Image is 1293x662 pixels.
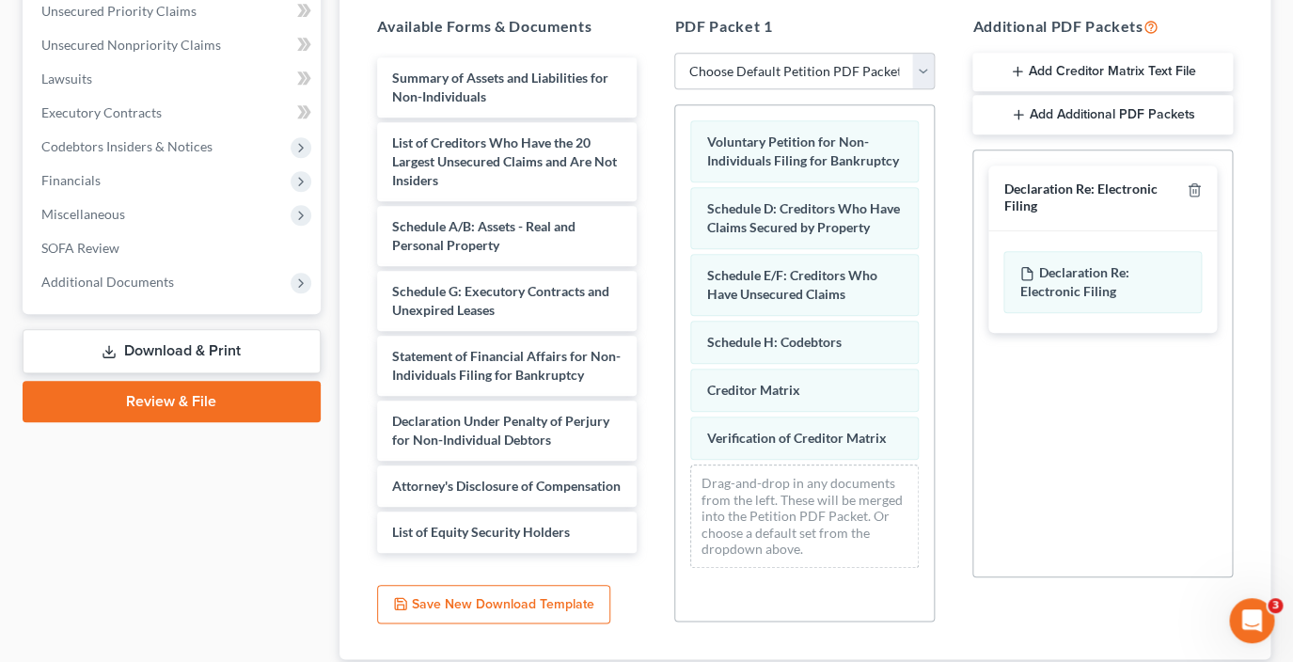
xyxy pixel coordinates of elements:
[1019,264,1128,299] span: Declaration Re: Electronic Filing
[392,283,609,318] span: Schedule G: Executory Contracts and Unexpired Leases
[41,172,101,188] span: Financials
[41,71,92,87] span: Lawsuits
[706,267,876,302] span: Schedule E/F: Creditors Who Have Unsecured Claims
[706,134,898,168] span: Voluntary Petition for Non-Individuals Filing for Bankruptcy
[392,413,609,448] span: Declaration Under Penalty of Perjury for Non-Individual Debtors
[41,240,119,256] span: SOFA Review
[41,3,197,19] span: Unsecured Priority Claims
[690,465,919,568] div: Drag-and-drop in any documents from the left. These will be merged into the Petition PDF Packet. ...
[674,15,935,38] h5: PDF Packet 1
[23,329,321,373] a: Download & Print
[26,62,321,96] a: Lawsuits
[377,585,610,624] button: Save New Download Template
[1003,181,1179,215] div: Declaration Re: Electronic Filing
[1229,598,1274,643] iframe: Intercom live chat
[706,200,899,235] span: Schedule D: Creditors Who Have Claims Secured by Property
[26,231,321,265] a: SOFA Review
[392,70,608,104] span: Summary of Assets and Liabilities for Non-Individuals
[972,53,1233,92] button: Add Creditor Matrix Text File
[41,274,174,290] span: Additional Documents
[392,524,570,540] span: List of Equity Security Holders
[26,28,321,62] a: Unsecured Nonpriority Claims
[706,382,799,398] span: Creditor Matrix
[377,15,638,38] h5: Available Forms & Documents
[41,206,125,222] span: Miscellaneous
[23,381,321,422] a: Review & File
[706,334,841,350] span: Schedule H: Codebtors
[392,478,621,494] span: Attorney's Disclosure of Compensation
[972,15,1233,38] h5: Additional PDF Packets
[1268,598,1283,613] span: 3
[392,134,617,188] span: List of Creditors Who Have the 20 Largest Unsecured Claims and Are Not Insiders
[41,138,213,154] span: Codebtors Insiders & Notices
[41,104,162,120] span: Executory Contracts
[26,96,321,130] a: Executory Contracts
[972,95,1233,134] button: Add Additional PDF Packets
[41,37,221,53] span: Unsecured Nonpriority Claims
[392,348,621,383] span: Statement of Financial Affairs for Non-Individuals Filing for Bankruptcy
[392,218,576,253] span: Schedule A/B: Assets - Real and Personal Property
[706,430,886,446] span: Verification of Creditor Matrix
